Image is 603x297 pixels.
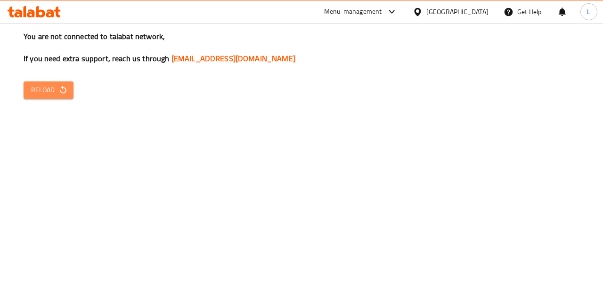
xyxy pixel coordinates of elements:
h3: You are not connected to talabat network, If you need extra support, reach us through [24,31,579,64]
div: [GEOGRAPHIC_DATA] [426,7,489,17]
div: Menu-management [324,6,382,17]
span: L [587,7,590,17]
a: [EMAIL_ADDRESS][DOMAIN_NAME] [171,51,295,65]
button: Reload [24,81,73,99]
span: Reload [31,84,66,96]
